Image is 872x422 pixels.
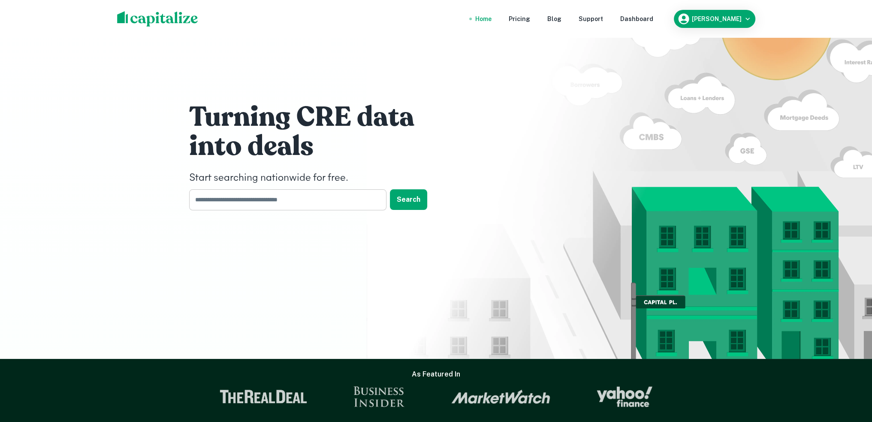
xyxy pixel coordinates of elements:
img: Business Insider [353,386,405,407]
a: Blog [547,14,561,24]
h1: into deals [189,129,447,164]
a: Home [475,14,492,24]
h6: [PERSON_NAME] [692,16,742,22]
a: Dashboard [620,14,653,24]
iframe: Chat Widget [829,353,872,395]
img: capitalize-logo.png [117,11,198,27]
img: The Real Deal [220,390,307,404]
button: Search [390,189,427,210]
a: Support [579,14,603,24]
h6: As Featured In [412,369,460,379]
button: [PERSON_NAME] [674,10,755,28]
img: Market Watch [451,389,550,404]
h4: Start searching nationwide for free. [189,170,447,186]
h1: Turning CRE data [189,100,447,134]
img: Yahoo Finance [597,386,652,407]
a: Pricing [509,14,530,24]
